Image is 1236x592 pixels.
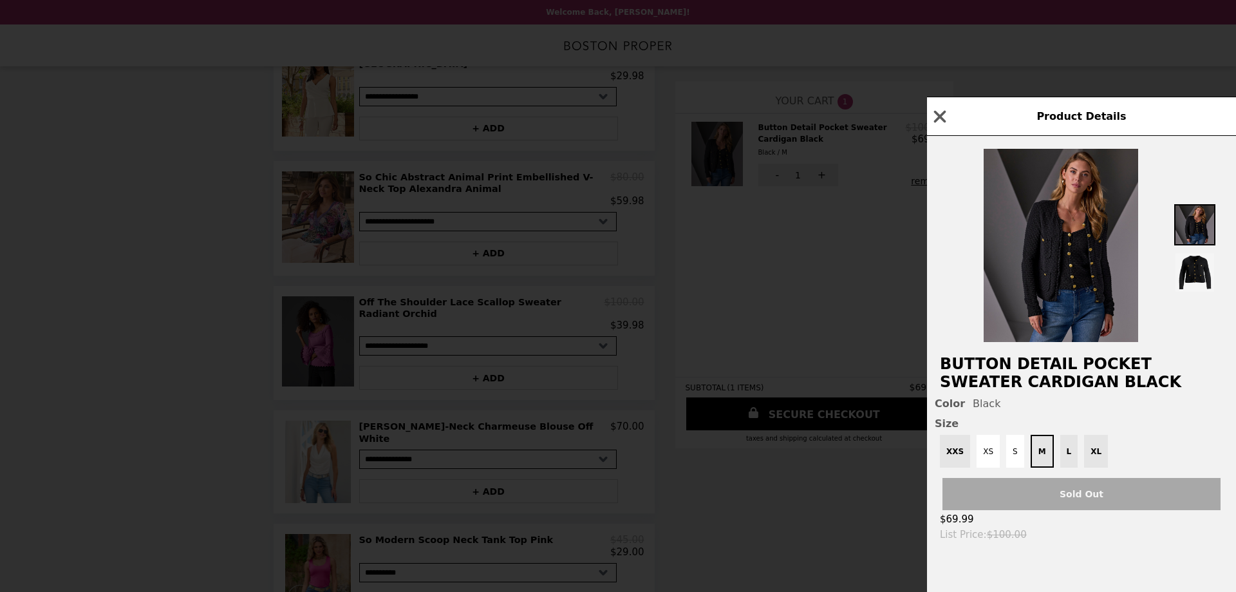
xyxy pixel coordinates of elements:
h2: Button Detail Pocket Sweater Cardigan Black [927,355,1236,391]
img: Thumbnail 2 [1174,252,1215,293]
span: Color [935,397,965,410]
img: Black / M [984,149,1138,342]
img: Thumbnail 1 [1174,204,1215,245]
div: $69.99 [927,510,1236,528]
span: $100.00 [987,529,1027,540]
span: Size [935,417,1228,430]
button: XS [977,435,1000,468]
p: List Price : [927,526,1040,544]
div: Black [935,397,1228,410]
span: Product Details [1036,110,1126,122]
button: S [1006,435,1024,468]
